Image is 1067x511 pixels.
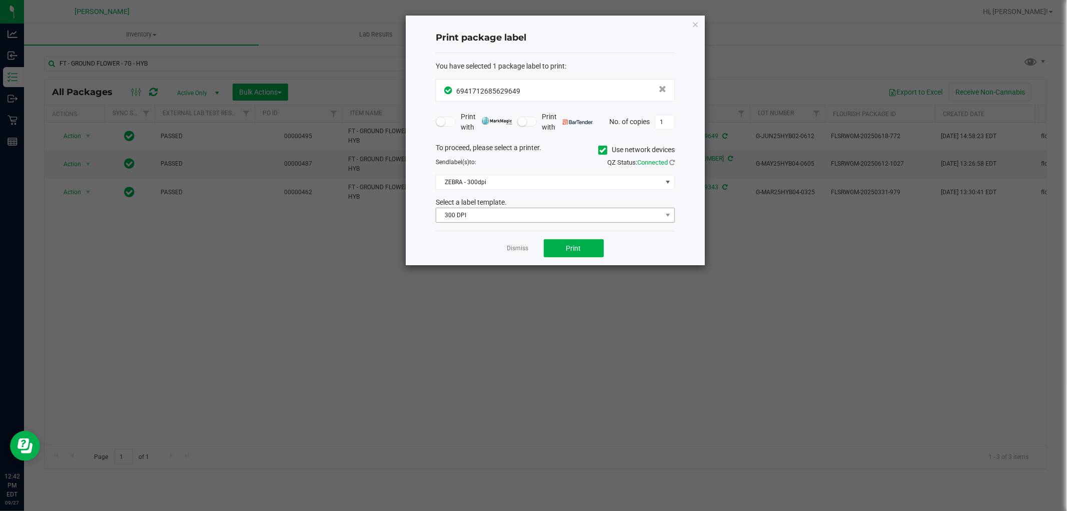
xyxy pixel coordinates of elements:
[482,117,512,125] img: mark_magic_cybra.png
[436,159,476,166] span: Send to:
[563,120,593,125] img: bartender.png
[428,197,682,208] div: Select a label template.
[436,32,675,45] h4: Print package label
[10,431,40,461] iframe: Resource center
[607,159,675,166] span: QZ Status:
[449,159,469,166] span: label(s)
[436,62,565,70] span: You have selected 1 package label to print
[598,145,675,155] label: Use network devices
[461,112,512,133] span: Print with
[542,112,593,133] span: Print with
[637,159,668,166] span: Connected
[428,143,682,158] div: To proceed, please select a printer.
[566,244,581,252] span: Print
[436,61,675,72] div: :
[456,87,520,95] span: 6941712685629649
[609,117,650,125] span: No. of copies
[436,175,662,189] span: ZEBRA - 300dpi
[544,239,604,257] button: Print
[436,208,662,222] span: 300 DPI
[507,244,529,253] a: Dismiss
[444,85,454,96] span: In Sync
